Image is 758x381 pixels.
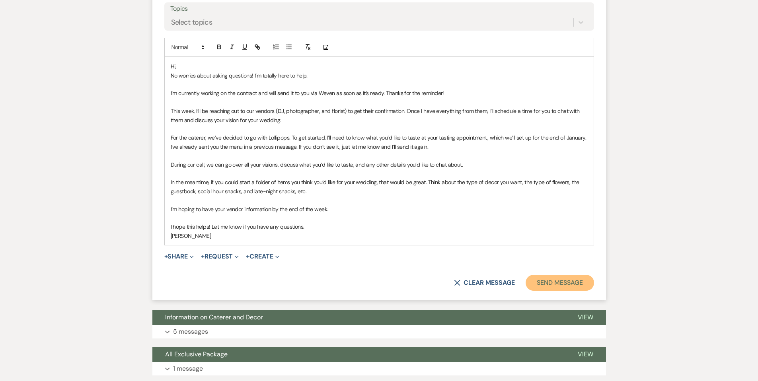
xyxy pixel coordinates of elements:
[246,253,279,260] button: Create
[171,107,588,124] p: This week, I’ll be reaching out to our vendors (DJ, photographer, and florist) to get their confi...
[171,89,588,97] p: I’m currently working on the contract and will send it to you via Weven as soon as it’s ready. Th...
[165,313,263,321] span: Information on Caterer and Decor
[152,325,606,338] button: 5 messages
[565,347,606,362] button: View
[246,253,249,260] span: +
[165,350,228,358] span: All Exclusive Package
[526,275,594,291] button: Send Message
[170,3,588,15] label: Topics
[171,133,588,151] p: For the caterer, we’ve decided to go with Lollipops. To get started, I’ll need to know what you’d...
[171,205,588,214] p: I’m hoping to have your vendor information by the end of the week.
[171,17,212,28] div: Select topics
[578,350,593,358] span: View
[171,222,588,231] p: I hope this helps! Let me know if you have any questions.
[201,253,239,260] button: Request
[152,362,606,375] button: 1 message
[171,62,588,71] p: Hi,
[565,310,606,325] button: View
[152,347,565,362] button: All Exclusive Package
[171,231,588,240] p: [PERSON_NAME]
[578,313,593,321] span: View
[164,253,194,260] button: Share
[171,178,588,196] p: In the meantime, if you could start a folder of items you think you’d like for your wedding, that...
[201,253,205,260] span: +
[171,71,588,80] p: No worries about asking questions! I’m totally here to help.
[152,310,565,325] button: Information on Caterer and Decor
[171,160,588,169] p: During our call, we can go over all your visions, discuss what you’d like to taste, and any other...
[454,280,514,286] button: Clear message
[173,364,203,374] p: 1 message
[164,253,168,260] span: +
[173,327,208,337] p: 5 messages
